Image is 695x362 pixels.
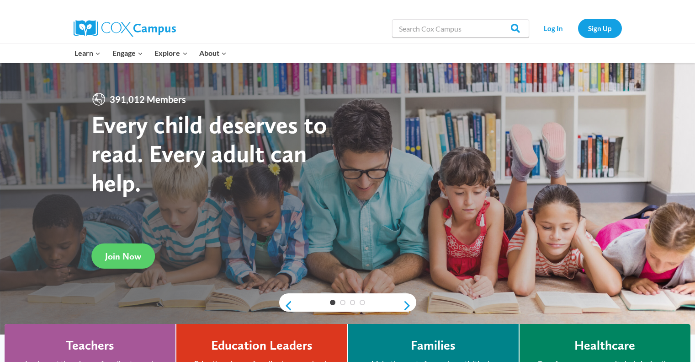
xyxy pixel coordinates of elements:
[340,300,345,305] a: 2
[360,300,365,305] a: 4
[154,47,187,59] span: Explore
[211,338,313,353] h4: Education Leaders
[91,243,155,269] a: Join Now
[411,338,456,353] h4: Families
[574,338,635,353] h4: Healthcare
[91,110,327,197] strong: Every child deserves to read. Every adult can help.
[74,47,101,59] span: Learn
[578,19,622,38] a: Sign Up
[69,43,233,63] nav: Primary Navigation
[66,338,114,353] h4: Teachers
[392,19,529,38] input: Search Cox Campus
[279,300,293,311] a: previous
[74,20,176,37] img: Cox Campus
[279,297,416,315] div: content slider buttons
[330,300,335,305] a: 1
[534,19,622,38] nav: Secondary Navigation
[112,47,143,59] span: Engage
[106,92,190,107] span: 391,012 Members
[350,300,355,305] a: 3
[105,251,141,262] span: Join Now
[534,19,573,38] a: Log In
[199,47,227,59] span: About
[403,300,416,311] a: next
